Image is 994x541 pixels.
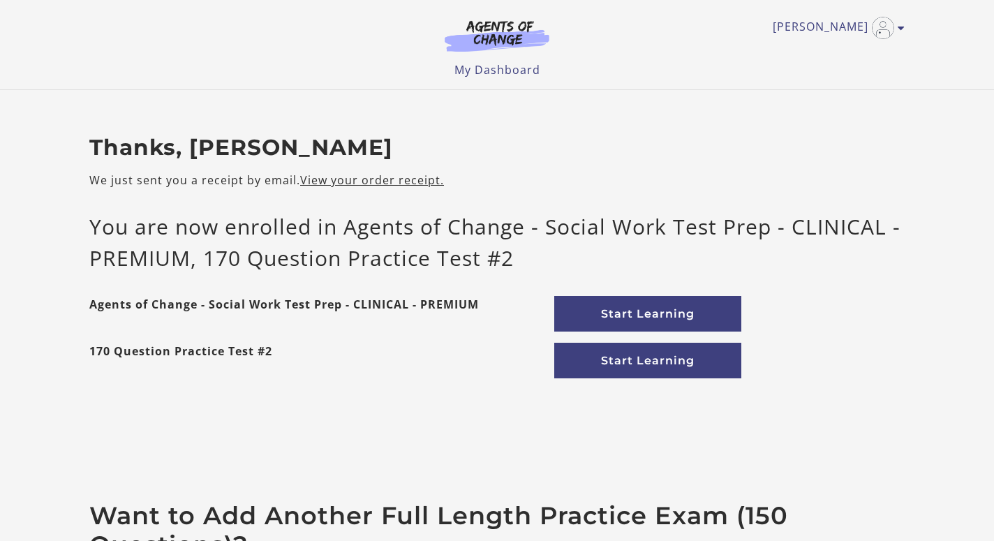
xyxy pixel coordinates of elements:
[773,17,898,39] a: Toggle menu
[430,20,564,52] img: Agents of Change Logo
[89,296,479,332] strong: Agents of Change - Social Work Test Prep - CLINICAL - PREMIUM
[300,172,444,188] a: View your order receipt.
[89,211,905,274] p: You are now enrolled in Agents of Change - Social Work Test Prep - CLINICAL - PREMIUM, 170 Questi...
[554,296,741,332] a: Start Learning
[454,62,540,77] a: My Dashboard
[89,135,905,161] h2: Thanks, [PERSON_NAME]
[89,172,905,188] p: We just sent you a receipt by email.
[554,343,741,378] a: Start Learning
[89,343,272,378] strong: 170 Question Practice Test #2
